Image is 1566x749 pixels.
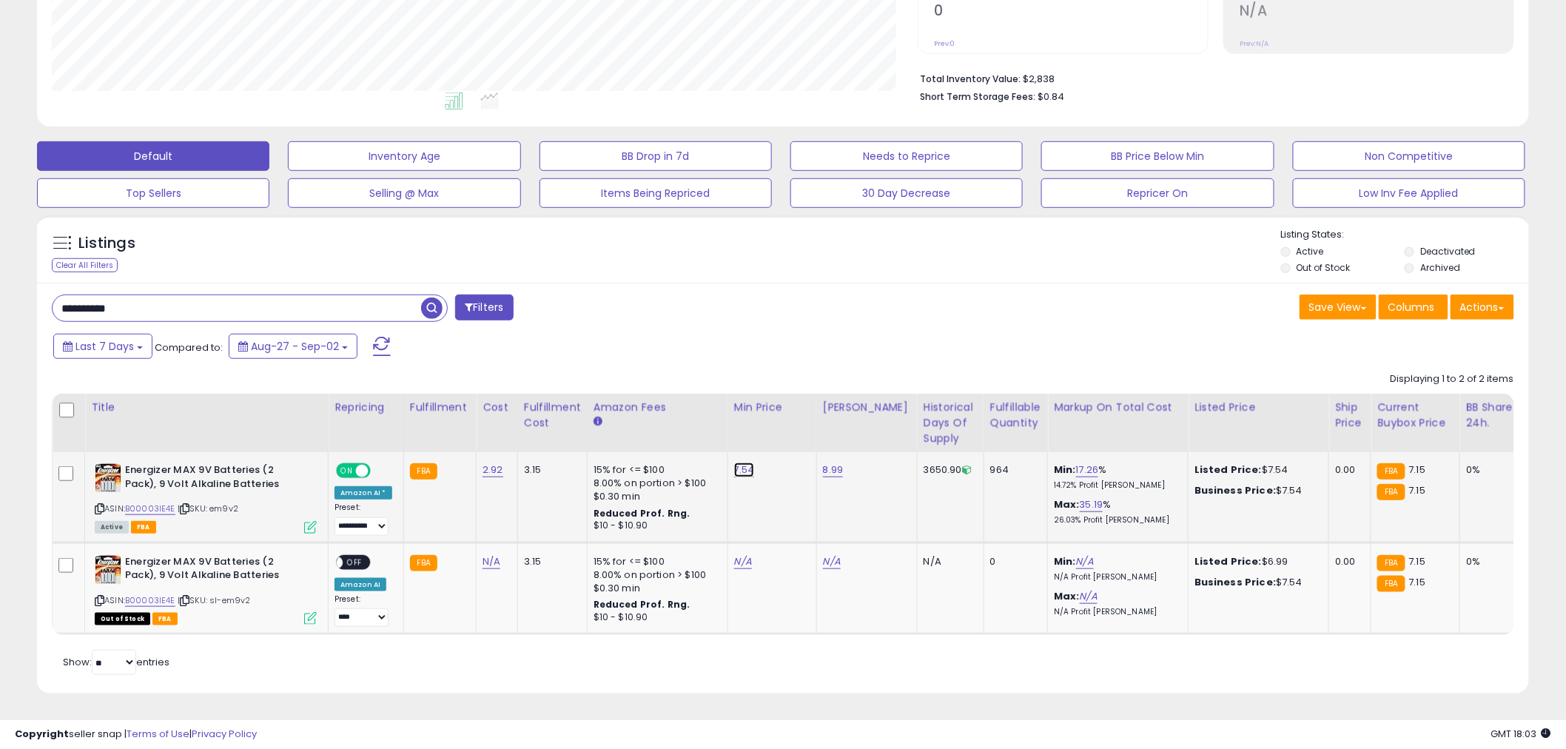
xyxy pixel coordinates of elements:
div: 3650.90 [924,463,972,477]
span: Aug-27 - Sep-02 [251,339,339,354]
button: Top Sellers [37,178,269,208]
b: Max: [1054,497,1080,511]
div: $7.54 [1194,484,1317,497]
div: 0 [990,555,1036,568]
button: Actions [1451,295,1514,320]
b: Reduced Prof. Rng. [594,507,690,520]
small: FBA [1377,484,1405,500]
div: Preset: [335,503,392,536]
a: Terms of Use [127,727,189,741]
button: BB Price Below Min [1041,141,1274,171]
small: FBA [410,555,437,571]
div: Amazon AI * [335,486,392,500]
b: Business Price: [1194,483,1276,497]
button: Save View [1300,295,1377,320]
span: Show: entries [63,655,169,669]
button: Needs to Reprice [790,141,1023,171]
button: Aug-27 - Sep-02 [229,334,357,359]
p: 14.72% Profit [PERSON_NAME] [1054,480,1177,491]
span: | SKU: sl-em9v2 [178,594,251,606]
div: Listed Price [1194,400,1323,415]
small: FBA [410,463,437,480]
div: Repricing [335,400,397,415]
small: FBA [1377,555,1405,571]
button: Non Competitive [1293,141,1525,171]
b: Min: [1054,554,1076,568]
h2: N/A [1240,2,1513,22]
b: Energizer MAX 9V Batteries (2 Pack), 9 Volt Alkaline Batteries [125,555,305,586]
span: 7.15 [1409,575,1426,589]
b: Total Inventory Value: [920,73,1021,85]
span: FBA [152,613,178,625]
b: Energizer MAX 9V Batteries (2 Pack), 9 Volt Alkaline Batteries [125,463,305,494]
div: Fulfillable Quantity [990,400,1041,431]
h2: 0 [934,2,1208,22]
span: 7.15 [1409,483,1426,497]
div: N/A [924,555,972,568]
span: FBA [131,521,156,534]
div: Preset: [335,594,392,628]
span: Last 7 Days [75,339,134,354]
div: 8.00% on portion > $100 [594,568,716,582]
li: $2,838 [920,69,1503,87]
small: Prev: 0 [934,39,955,48]
div: Fulfillment [410,400,470,415]
span: OFF [369,465,392,477]
div: $7.54 [1194,463,1317,477]
div: Historical Days Of Supply [924,400,978,446]
div: Min Price [734,400,810,415]
div: [PERSON_NAME] [823,400,911,415]
a: N/A [1080,589,1098,604]
button: BB Drop in 7d [540,141,772,171]
a: 35.19 [1080,497,1103,512]
a: 7.54 [734,463,755,477]
div: 0% [1466,555,1515,568]
b: Max: [1054,589,1080,603]
a: N/A [823,554,841,569]
div: % [1054,463,1177,491]
small: FBA [1377,576,1405,592]
div: BB Share 24h. [1466,400,1520,431]
div: Cost [483,400,511,415]
span: 7.15 [1409,463,1426,477]
b: Short Term Storage Fees: [920,90,1035,103]
span: 2025-09-11 18:03 GMT [1491,727,1551,741]
div: Ship Price [1335,400,1365,431]
div: 964 [990,463,1036,477]
a: 8.99 [823,463,844,477]
b: Reduced Prof. Rng. [594,598,690,611]
label: Active [1297,245,1324,258]
h5: Listings [78,233,135,254]
button: Filters [455,295,513,320]
div: Fulfillment Cost [524,400,581,431]
span: All listings currently available for purchase on Amazon [95,521,129,534]
button: Inventory Age [288,141,520,171]
div: 0.00 [1335,555,1360,568]
div: seller snap | | [15,728,257,742]
small: Prev: N/A [1240,39,1268,48]
p: Listing States: [1281,228,1529,242]
a: Privacy Policy [192,727,257,741]
a: 2.92 [483,463,503,477]
div: Amazon AI [335,578,386,591]
button: Default [37,141,269,171]
span: All listings that are currently out of stock and unavailable for purchase on Amazon [95,613,150,625]
span: ON [337,465,356,477]
div: 8.00% on portion > $100 [594,477,716,490]
b: Business Price: [1194,575,1276,589]
div: Clear All Filters [52,258,118,272]
button: Low Inv Fee Applied [1293,178,1525,208]
button: Items Being Repriced [540,178,772,208]
a: 17.26 [1076,463,1099,477]
a: N/A [483,554,500,569]
div: 0.00 [1335,463,1360,477]
div: $10 - $10.90 [594,611,716,624]
div: 15% for <= $100 [594,555,716,568]
a: N/A [734,554,752,569]
img: 51xz1N9ieeL._SL40_.jpg [95,463,121,493]
div: $10 - $10.90 [594,520,716,532]
div: 0% [1466,463,1515,477]
div: Amazon Fees [594,400,722,415]
span: $0.84 [1038,90,1064,104]
a: N/A [1076,554,1094,569]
